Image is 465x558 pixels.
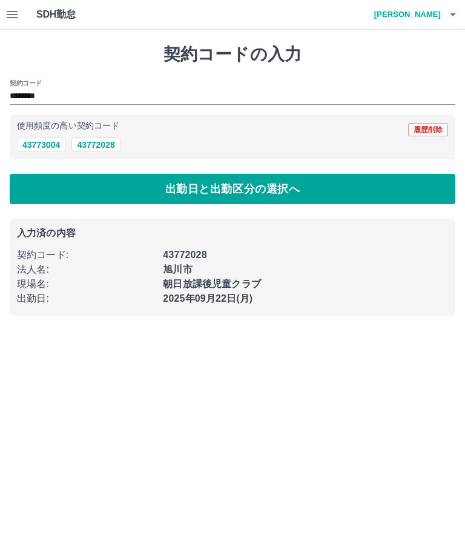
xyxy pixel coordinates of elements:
[408,123,448,136] button: 履歴削除
[10,174,455,204] button: 出勤日と出勤区分の選択へ
[17,277,156,291] p: 現場名 :
[17,248,156,262] p: 契約コード :
[17,138,65,152] button: 43773004
[10,44,455,65] h1: 契約コードの入力
[163,293,252,304] b: 2025年09月22日(月)
[71,138,120,152] button: 43772028
[10,78,42,88] h2: 契約コード
[17,262,156,277] p: 法人名 :
[17,228,448,238] p: 入力済の内容
[17,122,119,130] p: 使用頻度の高い契約コード
[163,250,206,260] b: 43772028
[17,291,156,306] p: 出勤日 :
[163,279,261,289] b: 朝日放課後児童クラブ
[163,264,192,274] b: 旭川市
